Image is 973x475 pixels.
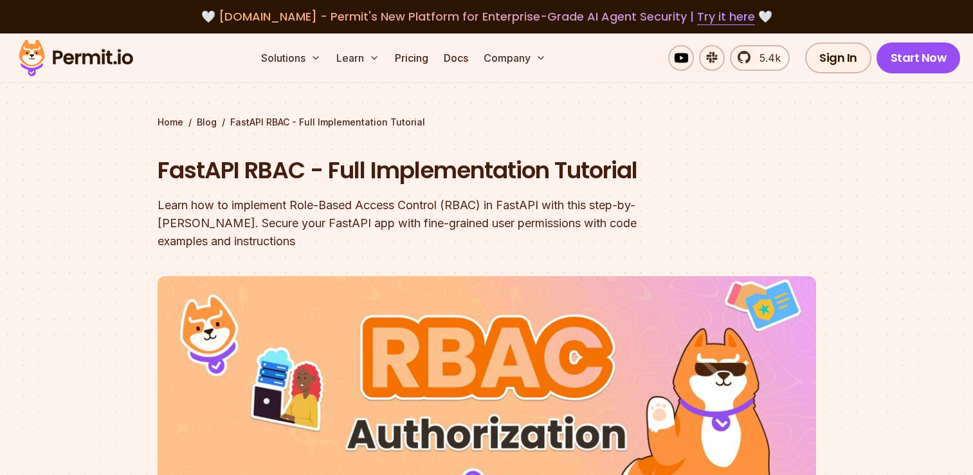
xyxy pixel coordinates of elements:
[256,45,326,71] button: Solutions
[805,42,871,73] a: Sign In
[390,45,433,71] a: Pricing
[331,45,385,71] button: Learn
[31,8,942,26] div: 🤍 🤍
[219,8,755,24] span: [DOMAIN_NAME] - Permit's New Platform for Enterprise-Grade AI Agent Security |
[158,116,816,129] div: / /
[158,196,651,250] div: Learn how to implement Role-Based Access Control (RBAC) in FastAPI with this step-by-[PERSON_NAME...
[197,116,217,129] a: Blog
[877,42,961,73] a: Start Now
[439,45,473,71] a: Docs
[158,154,651,187] h1: FastAPI RBAC - Full Implementation Tutorial
[478,45,551,71] button: Company
[752,50,781,66] span: 5.4k
[730,45,790,71] a: 5.4k
[158,116,183,129] a: Home
[697,8,755,25] a: Try it here
[13,36,139,80] img: Permit logo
